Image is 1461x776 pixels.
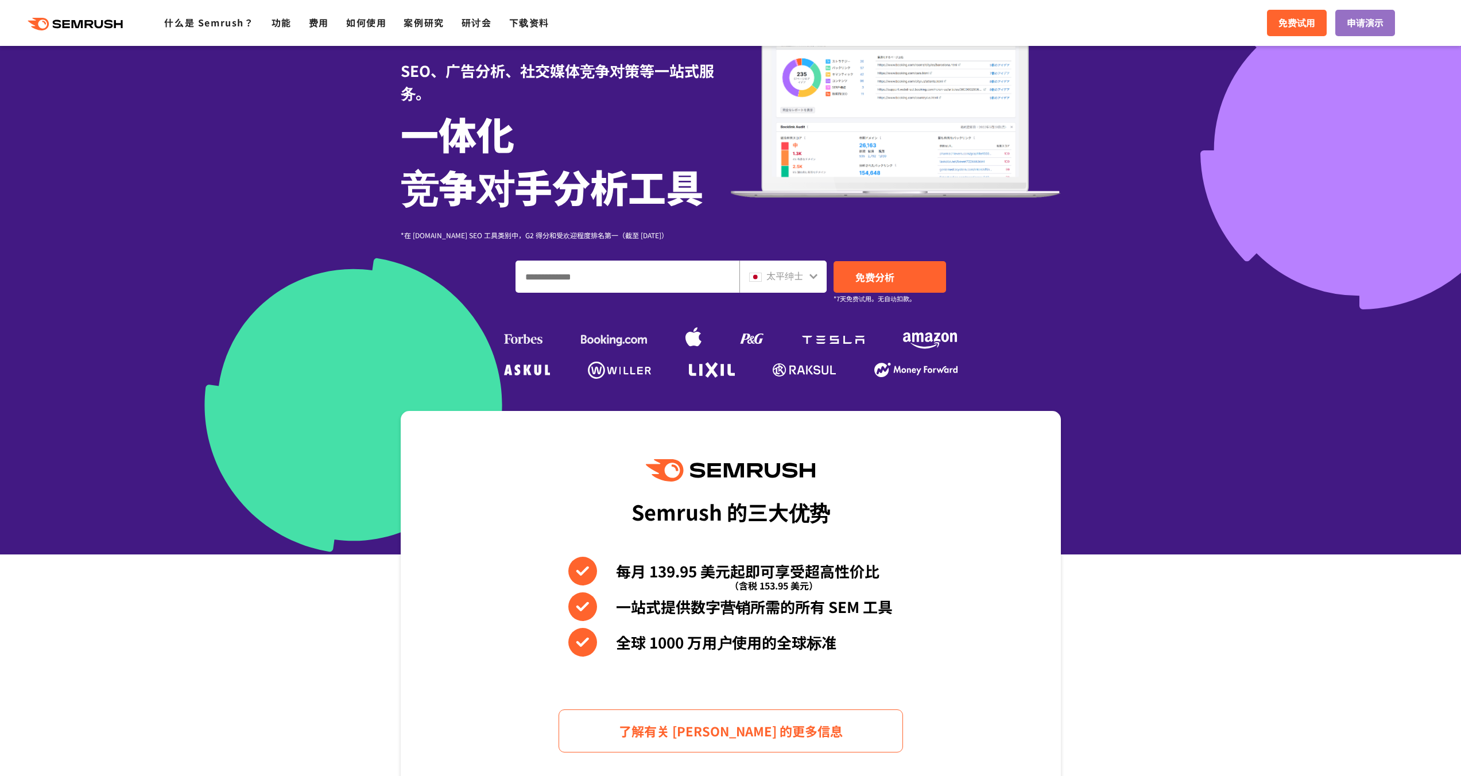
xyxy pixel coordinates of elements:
[509,15,549,29] a: 下载资料
[834,261,946,293] a: 免费分析
[766,269,803,282] font: 太平绅士
[855,270,894,284] font: 免费分析
[272,15,292,29] a: 功能
[401,158,704,214] font: 竞争对手分析工具
[1267,10,1327,36] a: 免费试用
[346,15,386,29] a: 如何使用
[404,15,444,29] a: 案例研究
[1335,10,1395,36] a: 申请演示
[1278,15,1315,29] font: 免费试用
[401,230,668,240] font: *在 [DOMAIN_NAME] SEO 工具类别中，G2 得分和受欢迎程度排名第一（截至 [DATE]）
[730,579,818,592] font: （含税 153.95 美元）
[1347,15,1384,29] font: 申请演示
[616,631,836,653] font: 全球 1000 万用户使用的全球标准
[631,496,830,526] font: Semrush 的三大优势
[616,596,893,617] font: 一站式提供数字营销所需的所有 SEM 工具
[834,294,916,303] font: *7天免费试用。无自动扣款。
[619,721,843,740] font: 了解有关 [PERSON_NAME] 的更多信息
[401,60,714,103] font: SEO、广告分析、社交媒体竞争对策等一站式服务。
[401,106,514,161] font: 一体化
[164,15,254,29] a: 什么是 Semrush？
[646,459,815,482] img: Semrush
[462,15,492,29] a: 研讨会
[559,709,903,752] a: 了解有关 [PERSON_NAME] 的更多信息
[616,560,879,581] font: 每月 139.95 美元起即可享受超高性价比
[309,15,329,29] a: 费用
[516,261,739,292] input: 输入域名、关键字或 URL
